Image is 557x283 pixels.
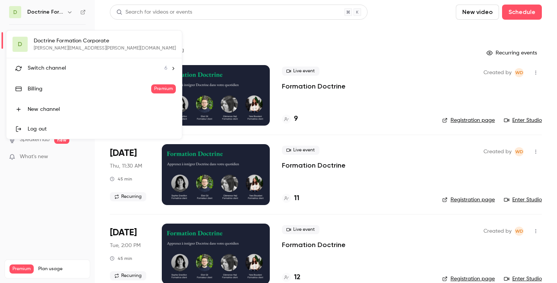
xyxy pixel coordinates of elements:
div: Log out [28,125,176,133]
div: New channel [28,106,176,113]
div: Billing [28,85,151,93]
span: Switch channel [28,64,66,72]
span: Premium [151,84,176,93]
span: 6 [164,64,167,72]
